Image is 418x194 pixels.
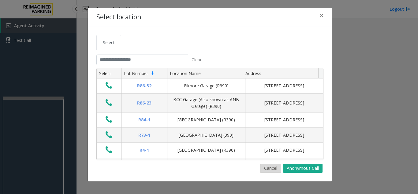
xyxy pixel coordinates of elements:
[315,8,328,23] button: Close
[320,11,323,20] span: ×
[245,70,261,76] span: Address
[171,116,241,123] div: [GEOGRAPHIC_DATA] (R390)
[124,70,148,76] span: Lot Number
[150,71,155,76] span: Sortable
[171,147,241,154] div: [GEOGRAPHIC_DATA] (R390)
[125,147,163,154] div: R4-1
[103,40,115,45] span: Select
[249,116,319,123] div: [STREET_ADDRESS]
[249,132,319,139] div: [STREET_ADDRESS]
[97,68,121,79] th: Select
[171,82,241,89] div: Filmore Garage (R390)
[96,12,141,22] h4: Select location
[260,164,281,173] button: Cancel
[97,68,323,160] div: Data table
[249,82,319,89] div: [STREET_ADDRESS]
[188,55,205,65] button: Clear
[125,82,163,89] div: R86-52
[125,132,163,139] div: R73-1
[171,132,241,139] div: [GEOGRAPHIC_DATA] (390)
[171,96,241,110] div: BCC Garage (Also known as ANB Garage) (R390)
[170,70,201,76] span: Location Name
[249,100,319,106] div: [STREET_ADDRESS]
[96,35,323,50] ul: Tabs
[125,100,163,106] div: R86-23
[283,164,323,173] button: Anonymous Call
[125,116,163,123] div: R84-1
[249,147,319,154] div: [STREET_ADDRESS]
